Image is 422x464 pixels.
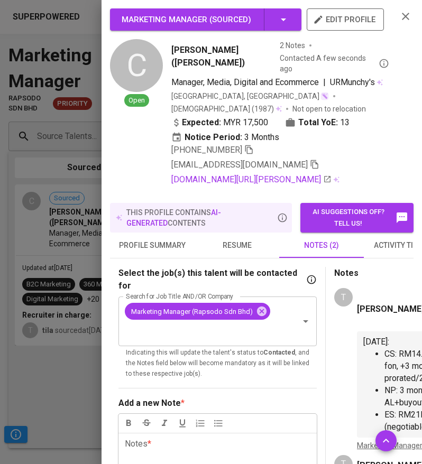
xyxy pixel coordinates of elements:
b: Contacted [263,349,295,356]
a: edit profile [307,15,384,23]
span: [DATE]: [363,337,389,347]
img: magic_wand.svg [320,92,329,100]
span: URMunchy's [330,77,375,87]
span: notes (2) [286,239,357,252]
span: [PERSON_NAME] ([PERSON_NAME]) [171,44,276,69]
div: MYR 17,500 [171,116,268,129]
b: Notice Period: [185,131,242,144]
button: Marketing Manager (Sourced) [110,8,301,31]
button: edit profile [307,8,384,31]
div: 3 Months [171,131,279,144]
div: Add a new Note [118,397,181,410]
span: profile summary [116,239,188,252]
div: T [334,288,353,307]
svg: By Malaysia recruiter [379,58,389,69]
p: Not open to relocation [292,104,366,114]
a: [DOMAIN_NAME][URL][PERSON_NAME] [171,173,332,186]
span: | [323,76,326,89]
span: 13 [340,116,350,129]
span: Contacted A few seconds ago [280,53,389,74]
span: Marketing Manager ( Sourced ) [122,15,251,24]
button: Open [298,314,313,329]
span: resume [201,239,273,252]
b: Total YoE: [298,116,338,129]
div: (1987) [171,104,282,114]
p: this profile contains contents [126,207,275,228]
button: AI suggestions off? Tell us! [300,203,414,233]
span: AI suggestions off? Tell us! [306,206,408,230]
b: Expected: [182,116,221,129]
div: C [110,39,163,92]
span: edit profile [315,13,375,26]
span: Manager, Media, Digital and Ecommerce [171,77,319,87]
p: Indicating this will update the talent's status to , and the Notes field below will become mandat... [126,348,309,379]
span: Marketing Manager (Rapsodo Sdn Bhd) [125,307,259,317]
span: [EMAIL_ADDRESS][DOMAIN_NAME] [171,160,308,170]
span: [DEMOGRAPHIC_DATA] [171,104,252,114]
p: Select the job(s) this talent will be contacted for [118,267,304,292]
div: Marketing Manager (Rapsodo Sdn Bhd) [125,303,270,320]
span: Open [124,96,149,106]
span: [PHONE_NUMBER] [171,145,242,155]
span: 2 Notes [280,40,305,51]
div: [GEOGRAPHIC_DATA], [GEOGRAPHIC_DATA] [171,91,329,101]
